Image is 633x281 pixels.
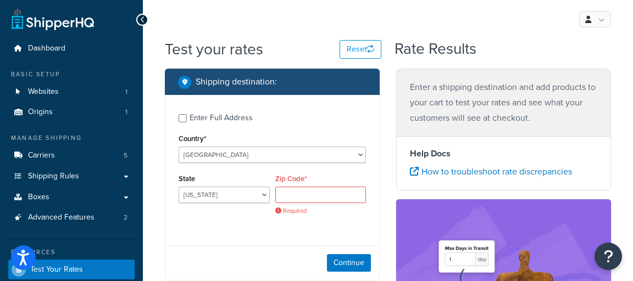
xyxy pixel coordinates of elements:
[8,260,135,279] a: Test Your Rates
[8,145,135,166] a: Carriers5
[28,213,95,222] span: Advanced Features
[30,265,83,274] span: Test Your Rates
[8,207,135,228] li: Advanced Features
[124,151,127,160] span: 5
[8,70,135,79] div: Basic Setup
[28,151,55,160] span: Carriers
[28,172,79,181] span: Shipping Rules
[340,40,381,59] button: Reset
[179,114,187,122] input: Enter Full Address
[8,187,135,207] a: Boxes
[8,82,135,102] a: Websites1
[8,102,135,122] a: Origins1
[8,82,135,102] li: Websites
[28,44,65,53] span: Dashboard
[125,108,127,117] span: 1
[165,38,263,60] h1: Test your rates
[28,108,53,117] span: Origins
[179,134,206,143] label: Country*
[196,77,277,87] h2: Shipping destination :
[327,254,371,272] button: Continue
[8,166,135,187] a: Shipping Rules
[410,80,597,126] p: Enter a shipping destination and add products to your cart to test your rates and see what your c...
[8,248,135,257] div: Resources
[595,243,622,270] button: Open Resource Center
[395,41,476,58] h2: Rate Results
[8,102,135,122] li: Origins
[8,38,135,59] a: Dashboard
[8,207,135,228] a: Advanced Features2
[28,87,59,97] span: Websites
[124,213,127,222] span: 2
[28,193,49,202] span: Boxes
[8,145,135,166] li: Carriers
[179,175,195,183] label: State
[8,133,135,143] div: Manage Shipping
[125,87,127,97] span: 1
[190,110,253,126] div: Enter Full Address
[275,175,307,183] label: Zip Code*
[275,207,367,215] span: Required
[410,147,597,160] h4: Help Docs
[410,165,572,178] a: How to troubleshoot rate discrepancies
